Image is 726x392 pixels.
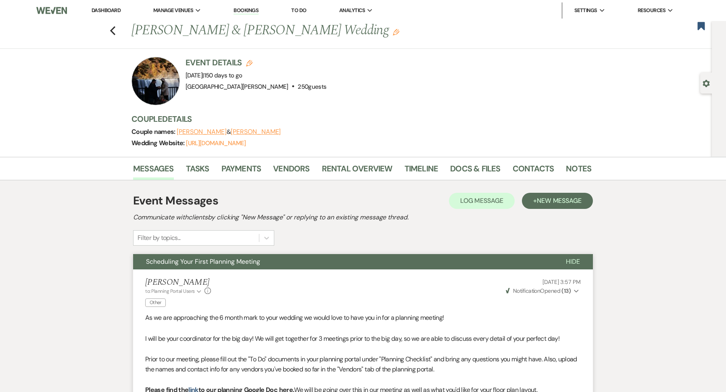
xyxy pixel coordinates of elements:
[177,129,227,135] button: [PERSON_NAME]
[133,254,553,269] button: Scheduling Your First Planning Meeting
[506,287,571,294] span: Opened
[537,196,582,205] span: New Message
[145,354,581,375] p: Prior to our meeting, please fill out the "To Do" documents in your planning portal under "Planni...
[574,6,597,15] span: Settings
[221,162,261,180] a: Payments
[566,162,591,180] a: Notes
[186,139,246,147] a: [URL][DOMAIN_NAME]
[273,162,309,180] a: Vendors
[186,71,242,79] span: [DATE]
[177,128,281,136] span: &
[553,254,593,269] button: Hide
[460,196,503,205] span: Log Message
[145,288,202,295] button: to: Planning Portal Users
[638,6,665,15] span: Resources
[92,7,121,14] a: Dashboard
[146,257,260,266] span: Scheduling Your First Planning Meeting
[36,2,67,19] img: Weven Logo
[145,288,195,294] span: to: Planning Portal Users
[131,21,493,40] h1: [PERSON_NAME] & [PERSON_NAME] Wedding
[133,162,174,180] a: Messages
[131,127,177,136] span: Couple names:
[566,257,580,266] span: Hide
[703,79,710,87] button: Open lead details
[133,213,593,222] h2: Communicate with clients by clicking "New Message" or replying to an existing message thread.
[186,83,288,91] span: [GEOGRAPHIC_DATA][PERSON_NAME]
[513,287,540,294] span: Notification
[561,287,571,294] strong: ( 13 )
[231,129,281,135] button: [PERSON_NAME]
[186,57,326,68] h3: Event Details
[393,28,399,35] button: Edit
[133,192,218,209] h1: Event Messages
[145,334,581,344] p: I will be your coordinator for the big day! We will get together for 3 meetings prior to the big ...
[131,113,583,125] h3: Couple Details
[291,7,306,14] a: To Do
[234,7,259,15] a: Bookings
[505,287,581,295] button: NotificationOpened (13)
[405,162,438,180] a: Timeline
[522,193,593,209] button: +New Message
[186,162,209,180] a: Tasks
[145,277,211,288] h5: [PERSON_NAME]
[145,298,166,307] span: Other
[513,162,554,180] a: Contacts
[298,83,326,91] span: 250 guests
[339,6,365,15] span: Analytics
[153,6,193,15] span: Manage Venues
[138,233,181,243] div: Filter by topics...
[449,193,515,209] button: Log Message
[322,162,392,180] a: Rental Overview
[450,162,500,180] a: Docs & Files
[145,313,581,323] p: As we are approaching the 6 month mark to your wedding we would love to have you in for a plannin...
[202,71,242,79] span: |
[131,139,186,147] span: Wedding Website:
[542,278,581,286] span: [DATE] 3:57 PM
[204,71,242,79] span: 150 days to go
